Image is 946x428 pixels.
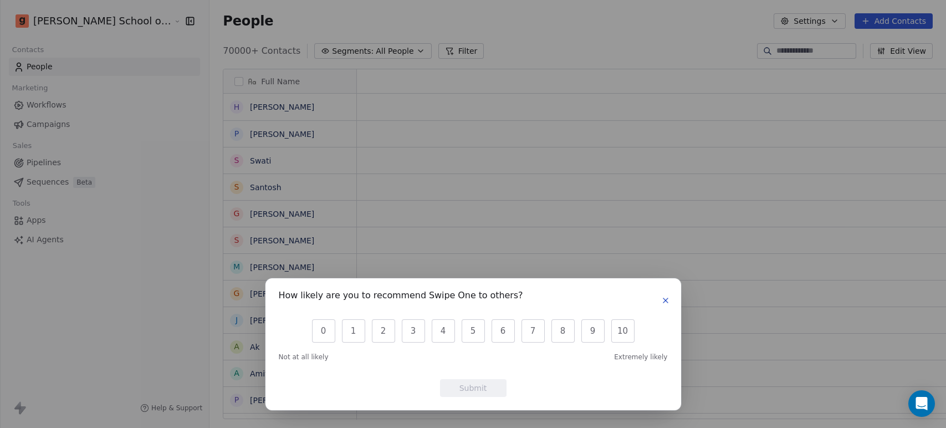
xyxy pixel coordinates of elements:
[521,319,545,343] button: 7
[402,319,425,343] button: 3
[432,319,455,343] button: 4
[551,319,575,343] button: 8
[279,292,523,303] h1: How likely are you to recommend Swipe One to others?
[611,319,635,343] button: 10
[462,319,485,343] button: 5
[492,319,515,343] button: 6
[312,319,335,343] button: 0
[342,319,365,343] button: 1
[614,353,667,361] span: Extremely likely
[279,353,329,361] span: Not at all likely
[372,319,395,343] button: 2
[440,379,507,397] button: Submit
[581,319,605,343] button: 9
